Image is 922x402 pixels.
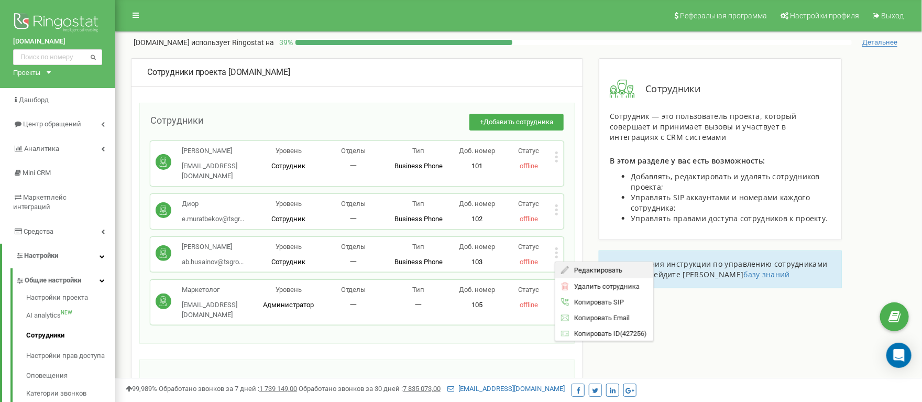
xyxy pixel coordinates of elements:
[24,145,59,153] span: Аналитика
[607,259,827,279] span: Для получения инструкции по управлению сотрудниками проекта перейдите [PERSON_NAME]
[182,258,244,266] span: ab.husainov@tsgro...
[519,147,540,155] span: Статус
[680,12,767,20] span: Реферальная программа
[412,200,424,208] span: Тип
[263,301,314,309] span: Администратор
[520,162,538,170] span: offline
[134,37,274,48] p: [DOMAIN_NAME]
[484,118,553,126] span: Добавить сотрудника
[520,301,538,309] span: offline
[341,147,366,155] span: Отделы
[350,301,357,309] span: 一
[569,299,624,306] span: Копировать SIP
[23,120,81,128] span: Центр обращений
[147,67,567,79] div: [DOMAIN_NAME]
[394,162,443,170] span: Business Phone
[631,171,820,192] span: Добавлять, редактировать и удалять сотрудников проекта;
[26,293,115,306] a: Настройки проекта
[459,200,495,208] span: Доб. номер
[459,286,495,294] span: Доб. номер
[271,215,305,223] span: Сотрудник
[126,385,157,393] span: 99,989%
[886,343,912,368] div: Open Intercom Messenger
[569,267,623,274] span: Редактировать
[150,115,203,126] span: Сотрудники
[519,243,540,251] span: Статус
[13,37,102,47] a: [DOMAIN_NAME]
[412,286,424,294] span: Тип
[259,385,297,393] u: 1 739 149,00
[519,286,540,294] span: Статус
[13,193,67,211] span: Маркетплейс интеграций
[182,199,244,209] p: Диор
[25,276,81,286] span: Общие настройки
[274,37,295,48] p: 39 %
[26,346,115,366] a: Настройки прав доступа
[276,200,302,208] span: Уровень
[16,268,115,290] a: Общие настройки
[744,269,790,279] a: базу знаний
[862,38,897,47] span: Детальнее
[881,12,904,20] span: Выход
[386,300,451,310] p: 一
[341,286,366,294] span: Отделы
[24,227,53,235] span: Средства
[569,330,621,336] span: Копировать ID
[412,147,424,155] span: Тип
[569,314,630,321] span: Копировать Email
[469,114,564,131] button: +Добавить сотрудника
[276,243,302,251] span: Уровень
[341,200,366,208] span: Отделы
[182,146,256,156] p: [PERSON_NAME]
[790,12,859,20] span: Настройки профиля
[147,67,226,77] span: Сотрудники проекта
[26,325,115,346] a: Сотрудники
[191,38,274,47] span: использует Ringostat на
[276,286,302,294] span: Уровень
[182,242,244,252] p: [PERSON_NAME]
[451,214,503,224] p: 102
[520,215,538,223] span: offline
[13,10,102,37] img: Ringostat logo
[182,301,237,319] span: [EMAIL_ADDRESS][DOMAIN_NAME]
[26,366,115,386] a: Оповещения
[341,243,366,251] span: Отделы
[24,252,58,259] span: Настройки
[13,68,40,78] div: Проекты
[182,285,256,295] p: Маркетолог
[631,192,810,213] span: Управлять SIP аккаунтами и номерами каждого сотрудника;
[451,257,503,267] p: 103
[394,215,443,223] span: Business Phone
[350,162,357,170] span: 一
[271,162,305,170] span: Сотрудник
[350,215,357,223] span: 一
[23,169,51,177] span: Mini CRM
[519,200,540,208] span: Статус
[26,306,115,326] a: AI analyticsNEW
[159,385,297,393] span: Обработано звонков за 7 дней :
[350,258,357,266] span: 一
[447,385,565,393] a: [EMAIL_ADDRESS][DOMAIN_NAME]
[182,215,244,223] span: e.muratbekov@tsgr...
[635,82,700,96] span: Сотрудники
[19,96,49,104] span: Дашборд
[299,385,441,393] span: Обработано звонков за 30 дней :
[403,385,441,393] u: 7 835 073,00
[13,49,102,65] input: Поиск по номеру
[459,243,495,251] span: Доб. номер
[182,161,256,181] p: [EMAIL_ADDRESS][DOMAIN_NAME]
[2,244,115,268] a: Настройки
[451,161,503,171] p: 101
[569,283,640,289] span: Удалить сотрудника
[451,300,503,310] p: 105
[555,326,653,341] div: ( 427256 )
[394,258,443,266] span: Business Phone
[412,243,424,251] span: Тип
[459,147,495,155] span: Доб. номер
[520,258,538,266] span: offline
[276,147,302,155] span: Уровень
[271,258,305,266] span: Сотрудник
[610,111,797,142] span: Сотрудник — это пользователь проекта, который совершает и принимает вызовы и участвует в интеграц...
[610,156,765,166] span: В этом разделе у вас есть возможность:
